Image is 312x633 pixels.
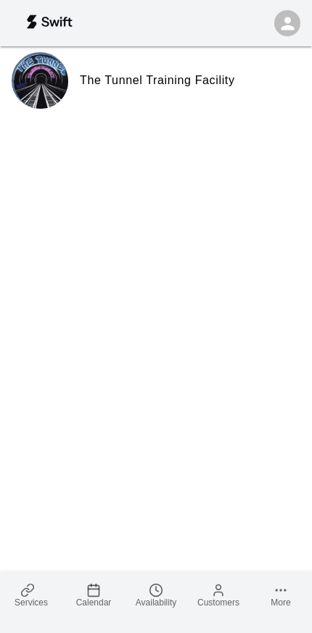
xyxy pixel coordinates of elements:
[271,597,290,608] span: More
[187,571,250,618] a: Customers
[136,597,176,608] span: Availability
[80,71,235,90] h6: The Tunnel Training Facility
[76,597,112,608] span: Calendar
[250,571,312,618] a: More
[197,597,239,608] span: Customers
[62,571,125,618] a: Calendar
[14,54,68,109] img: The Tunnel Training Facility logo
[15,597,48,608] span: Services
[125,571,187,618] a: Availability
